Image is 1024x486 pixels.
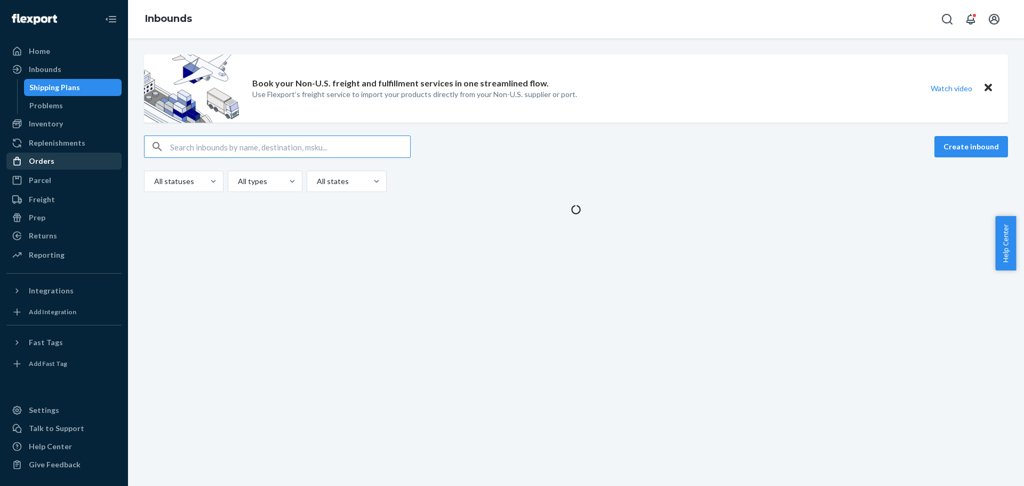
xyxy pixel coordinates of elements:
div: Inventory [29,118,63,129]
div: Reporting [29,250,65,260]
a: Prep [6,209,122,226]
a: Add Fast Tag [6,355,122,372]
div: Give Feedback [29,459,81,470]
div: Freight [29,194,55,205]
button: Open notifications [960,9,981,30]
button: Create inbound [934,136,1008,157]
button: Help Center [995,216,1016,270]
a: Inventory [6,115,122,132]
input: Search inbounds by name, destination, msku... [170,136,410,157]
button: Close [981,81,995,96]
div: Returns [29,230,57,241]
a: Add Integration [6,304,122,321]
div: Settings [29,405,59,416]
a: Orders [6,153,122,170]
button: Integrations [6,282,122,299]
div: Fast Tags [29,337,63,348]
div: Talk to Support [29,423,84,434]
div: Problems [29,100,63,111]
div: Home [29,46,50,57]
button: Watch video [924,81,979,96]
a: Reporting [6,246,122,264]
a: Home [6,43,122,60]
a: Settings [6,402,122,419]
button: Open account menu [983,9,1005,30]
div: Orders [29,156,54,166]
p: Use Flexport’s freight service to import your products directly from your Non-U.S. supplier or port. [252,89,577,100]
div: Inbounds [29,64,61,75]
a: Replenishments [6,134,122,152]
div: Prep [29,212,45,223]
a: Returns [6,227,122,244]
a: Freight [6,191,122,208]
div: Add Integration [29,307,76,316]
div: Integrations [29,285,74,296]
a: Shipping Plans [24,79,122,96]
a: Inbounds [145,13,192,25]
input: All types [237,176,238,187]
div: Help Center [29,441,72,452]
button: Close Navigation [100,9,122,30]
a: Talk to Support [6,420,122,437]
ol: breadcrumbs [137,4,201,35]
a: Parcel [6,172,122,189]
a: Problems [24,97,122,114]
button: Give Feedback [6,456,122,473]
div: Parcel [29,175,51,186]
button: Open Search Box [937,9,958,30]
div: Add Fast Tag [29,359,67,368]
a: Help Center [6,438,122,455]
input: All statuses [153,176,154,187]
div: Replenishments [29,138,85,148]
a: Inbounds [6,61,122,78]
button: Fast Tags [6,334,122,351]
p: Book your Non-U.S. freight and fulfillment services in one streamlined flow. [252,77,549,90]
input: All states [316,176,317,187]
img: Flexport logo [12,14,57,25]
div: Shipping Plans [29,82,80,93]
